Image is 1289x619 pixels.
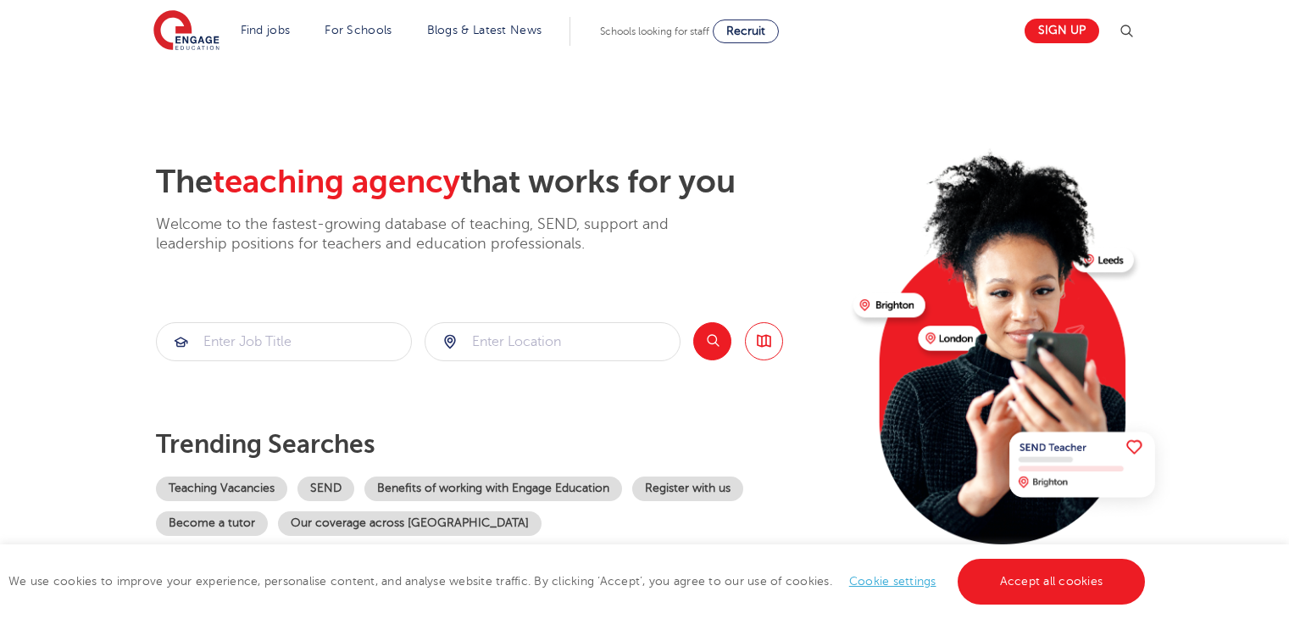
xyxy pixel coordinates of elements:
div: Submit [156,322,412,361]
p: Trending searches [156,429,840,460]
p: Welcome to the fastest-growing database of teaching, SEND, support and leadership positions for t... [156,215,715,254]
a: Benefits of working with Engage Education [364,477,622,501]
span: Schools looking for staff [600,25,709,37]
a: Find jobs [241,24,291,36]
button: Search [693,322,731,360]
a: SEND [297,477,354,501]
a: For Schools [325,24,392,36]
a: Accept all cookies [958,559,1146,605]
a: Our coverage across [GEOGRAPHIC_DATA] [278,511,542,536]
a: Blogs & Latest News [427,24,542,36]
img: Engage Education [153,10,219,53]
a: Teaching Vacancies [156,477,287,501]
a: Cookie settings [849,575,936,588]
a: Register with us [632,477,743,501]
span: teaching agency [213,164,460,200]
div: Submit [425,322,681,361]
a: Recruit [713,20,779,43]
span: We use cookies to improve your experience, personalise content, and analyse website traffic. By c... [8,575,1149,588]
input: Submit [425,323,680,360]
input: Submit [157,323,411,360]
h2: The that works for you [156,163,840,202]
a: Sign up [1025,19,1099,43]
span: Recruit [726,25,765,37]
a: Become a tutor [156,511,268,536]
